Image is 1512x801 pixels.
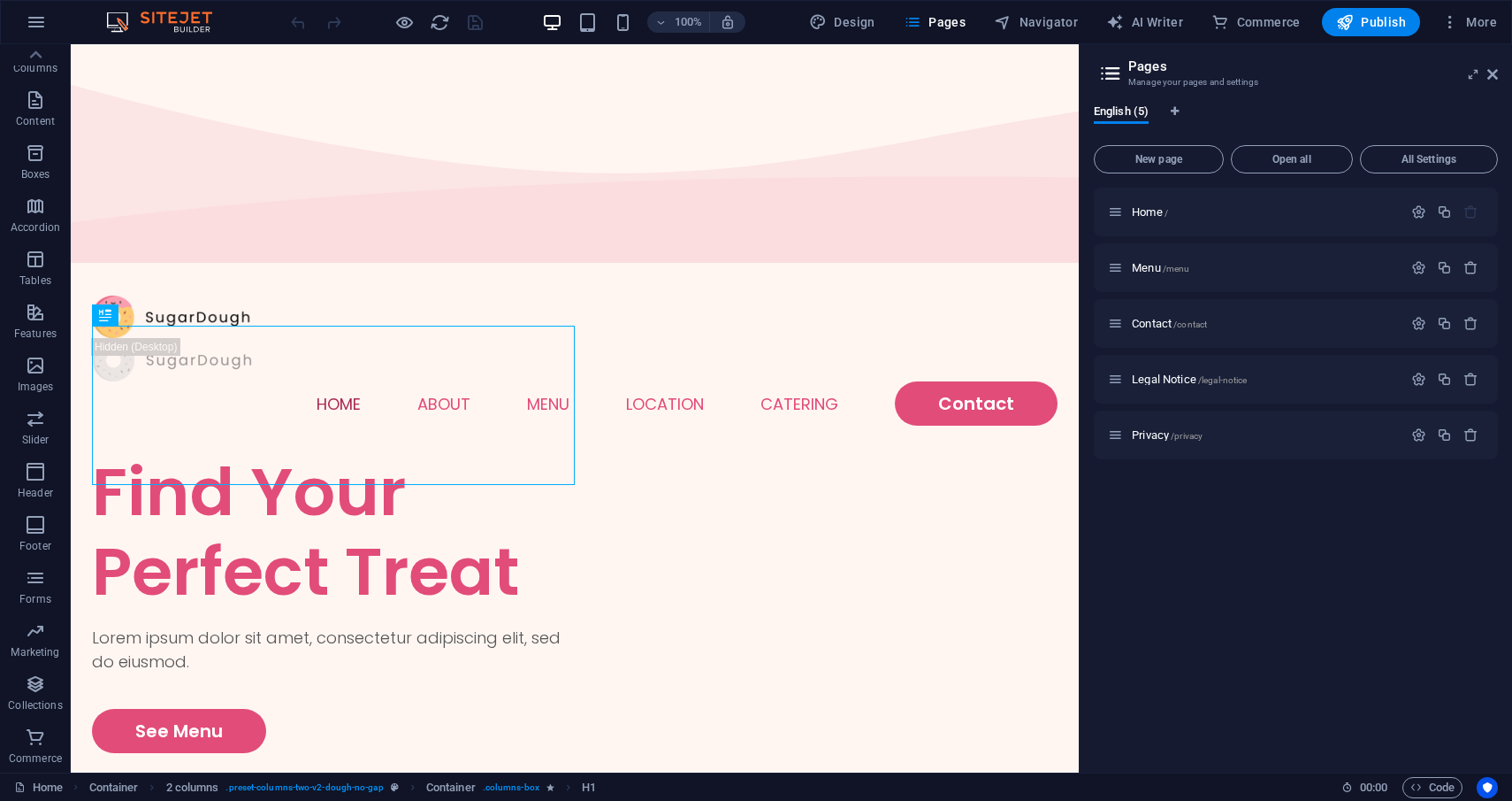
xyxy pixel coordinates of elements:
[18,380,54,394] p: Images
[19,592,51,606] p: Forms
[1102,154,1216,165] span: New page
[1360,145,1498,173] button: All Settings
[1126,206,1402,218] div: Home/
[9,751,62,766] p: Commerce
[1128,74,1462,90] h3: Manage your pages and settings
[546,782,554,792] i: Element contains an animation
[582,777,596,798] span: Click to select. Double-click to edit
[18,486,53,500] p: Header
[393,12,415,33] button: Click here to leave preview mode and continue editing
[809,13,875,31] span: Design
[802,8,882,36] div: Design (Ctrl+Alt+Y)
[1463,316,1478,331] div: Remove
[1106,13,1183,31] span: AI Writer
[89,777,139,798] span: Click to select. Double-click to edit
[225,777,383,798] span: . preset-columns-two-v2-dough-no-gap
[166,777,219,798] span: Click to select. Double-click to edit
[1171,431,1203,441] span: /privacy
[1402,777,1462,798] button: Code
[1239,154,1345,165] span: Open all
[1463,427,1478,443] div: Remove
[11,645,59,659] p: Marketing
[1132,261,1189,274] span: Menu
[1322,8,1420,36] button: Publish
[1437,316,1452,331] div: Duplicate
[1410,777,1455,798] span: Code
[1360,777,1387,798] span: 00 00
[1165,208,1168,218] span: /
[483,777,539,798] span: . columns-box
[1094,101,1149,126] span: English (5)
[1173,320,1207,329] span: /contact
[1128,58,1498,74] h2: Pages
[1132,317,1207,330] span: Click to open page
[1231,145,1353,173] button: Open all
[897,8,973,36] button: Pages
[1132,373,1247,386] span: Legal Notice
[19,539,51,553] p: Footer
[1437,204,1452,220] div: Duplicate
[904,13,966,31] span: Pages
[21,167,50,181] p: Boxes
[1411,372,1426,387] div: Settings
[1411,204,1426,220] div: Settings
[426,777,476,798] span: Click to select. Double-click to edit
[13,61,57,75] p: Columns
[1411,316,1426,331] div: Settings
[720,14,736,30] i: On resize automatically adjust zoom level to fit chosen device.
[1411,260,1426,275] div: Settings
[1126,429,1402,441] div: Privacy/privacy
[1163,264,1190,273] span: /menu
[14,327,57,341] p: Features
[22,433,50,447] p: Slider
[994,13,1078,31] span: Navigator
[16,114,55,128] p: Content
[1477,777,1498,798] button: Usercentrics
[1126,374,1402,385] div: Legal Notice/legal-notice
[1126,262,1402,273] div: Menu/menu
[1099,8,1190,36] button: AI Writer
[1463,372,1478,387] div: Remove
[802,8,882,36] button: Design
[987,8,1085,36] button: Navigator
[1437,260,1452,275] div: Duplicate
[1411,427,1426,443] div: Settings
[14,777,63,798] a: Click to cancel selection. Double-click to open Pages
[1368,154,1490,165] span: All Settings
[1434,8,1504,36] button: More
[429,12,450,33] button: reload
[8,698,62,712] p: Collections
[1463,260,1478,275] div: Remove
[1437,372,1452,387] div: Duplicate
[1463,204,1478,220] div: The startpage cannot be deleted
[647,12,710,33] button: 100%
[1441,13,1497,31] span: More
[19,273,51,288] p: Tables
[89,777,597,798] nav: breadcrumb
[1126,318,1402,329] div: Contact/contact
[1437,427,1452,443] div: Duplicate
[430,12,450,33] i: Reload page
[391,782,399,792] i: This element is a customizable preset
[1204,8,1308,36] button: Commerce
[1094,104,1498,138] div: Language Tabs
[1372,781,1375,794] span: :
[1336,13,1406,31] span: Publish
[674,12,702,33] h6: 100%
[1132,205,1168,219] span: Home
[11,220,60,235] p: Accordion
[1211,13,1301,31] span: Commerce
[1341,777,1388,798] h6: Session time
[1094,145,1224,173] button: New page
[1132,428,1203,442] span: Click to open page
[1198,375,1248,385] span: /legal-notice
[102,12,234,33] img: Editor Logo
